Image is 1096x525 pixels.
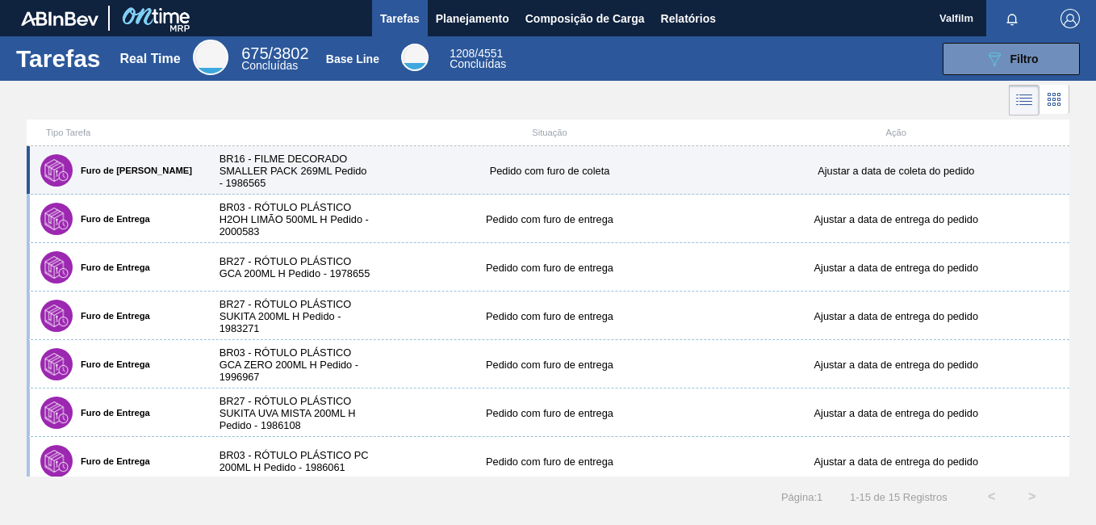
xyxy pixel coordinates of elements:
[376,213,722,225] div: Pedido com furo de entrega
[723,213,1069,225] div: Ajustar a data de entrega do pedido
[203,449,377,473] div: BR03 - RÓTULO PLÁSTICO PC 200ML H Pedido - 1986061
[723,359,1069,371] div: Ajustar a data de entrega do pedido
[376,128,722,137] div: Situação
[401,44,429,71] div: Base Line
[1040,85,1069,115] div: Visão em Cards
[241,44,308,62] span: / 3802
[376,262,722,274] div: Pedido com furo de entrega
[73,311,150,321] label: Furo de Entrega
[73,262,150,272] label: Furo de Entrega
[376,359,722,371] div: Pedido com furo de entrega
[30,128,203,137] div: Tipo Tarefa
[450,57,506,70] span: Concluídas
[525,9,645,28] span: Composição de Carga
[376,407,722,419] div: Pedido com furo de entrega
[16,49,101,68] h1: Tarefas
[723,165,1069,177] div: Ajustar a data de coleta do pedido
[376,165,722,177] div: Pedido com furo de coleta
[203,153,377,189] div: BR16 - FILME DECORADO SMALLER PACK 269ML Pedido - 1986565
[203,298,377,334] div: BR27 - RÓTULO PLÁSTICO SUKITA 200ML H Pedido - 1983271
[723,407,1069,419] div: Ajustar a data de entrega do pedido
[661,9,716,28] span: Relatórios
[450,48,506,69] div: Base Line
[972,477,1012,517] button: <
[73,166,192,175] label: Furo de [PERSON_NAME]
[1060,9,1080,28] img: Logout
[943,43,1080,75] button: Filtro
[326,52,379,65] div: Base Line
[193,40,228,75] div: Real Time
[1010,52,1039,65] span: Filtro
[203,395,377,431] div: BR27 - RÓTULO PLÁSTICO SUKITA UVA MISTA 200ML H Pedido - 1986108
[73,359,150,369] label: Furo de Entrega
[1009,85,1040,115] div: Visão em Lista
[436,9,509,28] span: Planejamento
[376,456,722,468] div: Pedido com furo de entrega
[450,47,503,60] span: / 4551
[986,7,1038,30] button: Notificações
[241,59,298,72] span: Concluídas
[119,52,180,66] div: Real Time
[73,214,150,224] label: Furo de Entrega
[1012,477,1052,517] button: >
[21,11,98,26] img: TNhmsLtSVTkK8tSr43FrP2fwEKptu5GPRR3wAAAABJRU5ErkJggg==
[847,491,947,503] span: 1 - 15 de 15 Registros
[723,128,1069,137] div: Ação
[203,255,377,279] div: BR27 - RÓTULO PLÁSTICO GCA 200ML H Pedido - 1978655
[73,456,150,466] label: Furo de Entrega
[723,456,1069,468] div: Ajustar a data de entrega do pedido
[723,262,1069,274] div: Ajustar a data de entrega do pedido
[380,9,420,28] span: Tarefas
[241,44,268,62] span: 675
[723,310,1069,322] div: Ajustar a data de entrega do pedido
[203,201,377,237] div: BR03 - RÓTULO PLÁSTICO H2OH LIMÃO 500ML H Pedido - 2000583
[450,47,475,60] span: 1208
[241,47,308,71] div: Real Time
[376,310,722,322] div: Pedido com furo de entrega
[73,408,150,418] label: Furo de Entrega
[781,491,822,503] span: Página : 1
[203,346,377,383] div: BR03 - RÓTULO PLÁSTICO GCA ZERO 200ML H Pedido - 1996967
